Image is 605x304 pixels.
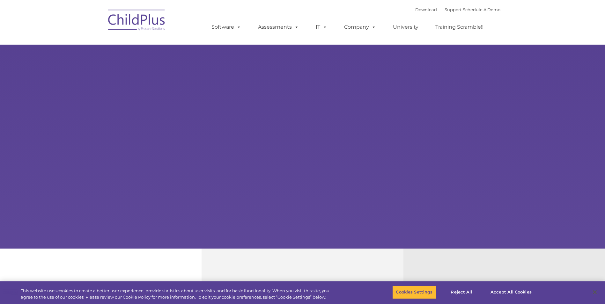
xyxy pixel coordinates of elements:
button: Cookies Settings [392,286,436,299]
a: Support [445,7,461,12]
button: Accept All Cookies [487,286,535,299]
a: Download [415,7,437,12]
a: IT [309,21,334,33]
a: Company [338,21,382,33]
button: Reject All [442,286,482,299]
button: Close [588,285,602,299]
a: Software [205,21,247,33]
a: Schedule A Demo [463,7,500,12]
a: Assessments [252,21,305,33]
font: | [415,7,500,12]
img: ChildPlus by Procare Solutions [105,5,169,37]
a: University [387,21,425,33]
div: This website uses cookies to create a better user experience, provide statistics about user visit... [21,288,333,300]
a: Training Scramble!! [429,21,490,33]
